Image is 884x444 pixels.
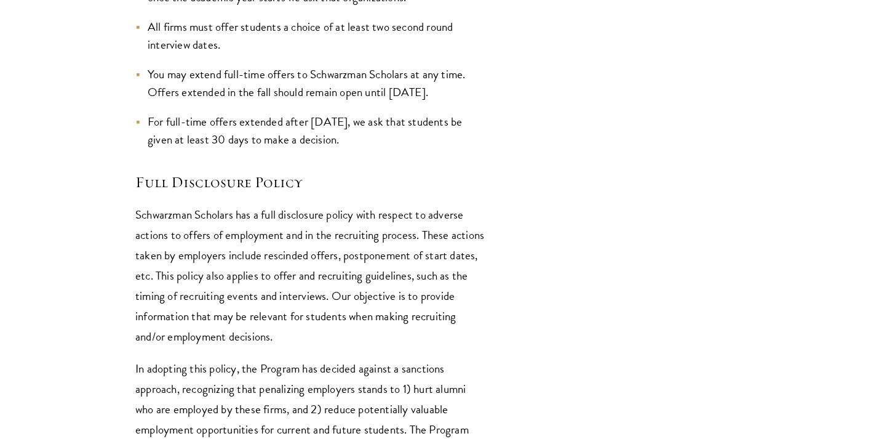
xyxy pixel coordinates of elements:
p: Schwarzman Scholars has a full disclosure policy with respect to adverse actions to offers of emp... [135,204,486,347]
h5: Full Disclosure Policy [135,172,486,193]
li: You may extend full-time offers to Schwarzman Scholars at any time. Offers extended in the fall s... [135,65,486,101]
li: For full-time offers extended after [DATE], we ask that students be given at least 30 days to mak... [135,113,486,148]
li: All firms must offer students a choice of at least two second round interview dates. [135,18,486,54]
